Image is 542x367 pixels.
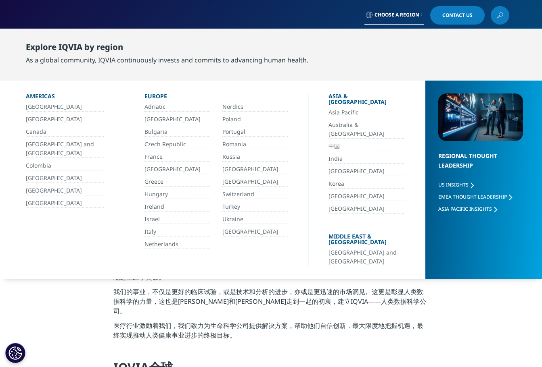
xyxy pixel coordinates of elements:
[222,102,287,112] a: Nordics
[144,227,209,236] a: Italy
[222,152,287,162] a: Russia
[26,42,308,55] div: Explore IQVIA by region
[438,193,512,200] a: EMEA Thought Leadership
[144,190,209,199] a: Hungary
[5,343,25,363] button: Cookie 设置
[438,205,492,212] span: Asia Pacific Insights
[222,127,287,137] a: Portugal
[222,140,287,149] a: Romania
[144,127,209,137] a: Bulgaria
[375,12,419,18] span: Choose a Region
[222,177,287,187] a: [GEOGRAPHIC_DATA]
[329,108,405,117] a: Asia Pacific
[329,142,405,151] a: 中国
[144,140,209,149] a: Czech Republic
[329,120,405,139] a: Australia & [GEOGRAPHIC_DATA]
[329,204,405,214] a: [GEOGRAPHIC_DATA]
[26,174,104,183] a: [GEOGRAPHIC_DATA]
[144,240,209,249] a: Netherlands
[144,177,209,187] a: Greece
[329,248,405,266] a: [GEOGRAPHIC_DATA] and [GEOGRAPHIC_DATA]
[26,55,308,65] div: As a global community, IQVIA continuously invests and commits to advancing human health.
[26,199,104,208] a: [GEOGRAPHIC_DATA]
[329,234,405,248] div: Middle East & [GEOGRAPHIC_DATA]
[144,215,209,224] a: Israel
[101,28,509,66] nav: Primary
[26,161,104,170] a: Colombia
[144,165,209,174] a: [GEOGRAPHIC_DATA]
[26,140,104,158] a: [GEOGRAPHIC_DATA] and [GEOGRAPHIC_DATA]
[438,193,507,200] span: EMEA Thought Leadership
[26,115,104,124] a: [GEOGRAPHIC_DATA]
[222,227,287,236] a: [GEOGRAPHIC_DATA]
[438,93,523,141] img: 2093_analyzing-data-using-big-screen-display-and-laptop.png
[144,93,288,102] div: Europe
[26,127,104,137] a: Canada
[329,93,405,108] div: Asia & [GEOGRAPHIC_DATA]
[144,115,209,124] a: [GEOGRAPHIC_DATA]
[222,202,287,211] a: Turkey
[222,190,287,199] a: Switzerland
[26,102,104,112] a: [GEOGRAPHIC_DATA]
[222,215,287,224] a: Ukraine
[430,6,485,25] a: Contact Us
[442,13,473,18] span: Contact Us
[144,202,209,211] a: Ireland
[329,179,405,189] a: Korea
[438,181,474,188] a: US Insights
[26,186,104,195] a: [GEOGRAPHIC_DATA]
[113,287,429,321] p: 我们的事业，不仅是更好的临床试验，或是技术和分析的进步，亦或是更迅速的市场洞见。这更是彰显人类数据科学的力量，这也是[PERSON_NAME]和[PERSON_NAME]走到一起的初衷，建立IQ...
[438,151,523,180] div: Regional Thought Leadership
[144,152,209,162] a: France
[113,321,429,345] p: 医疗行业激励着我们，我们致力为生命科学公司提供解决方案，帮助他们自信创新，最大限度地把握机遇，最终实现推动人类健康事业进步的终极目标。
[144,102,209,112] a: Adriatic
[26,93,104,102] div: Americas
[329,167,405,176] a: [GEOGRAPHIC_DATA]
[222,165,287,174] a: [GEOGRAPHIC_DATA]
[329,192,405,201] a: [GEOGRAPHIC_DATA]
[438,205,497,212] a: Asia Pacific Insights
[329,154,405,164] a: India
[222,115,287,124] a: Poland
[438,181,469,188] span: US Insights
